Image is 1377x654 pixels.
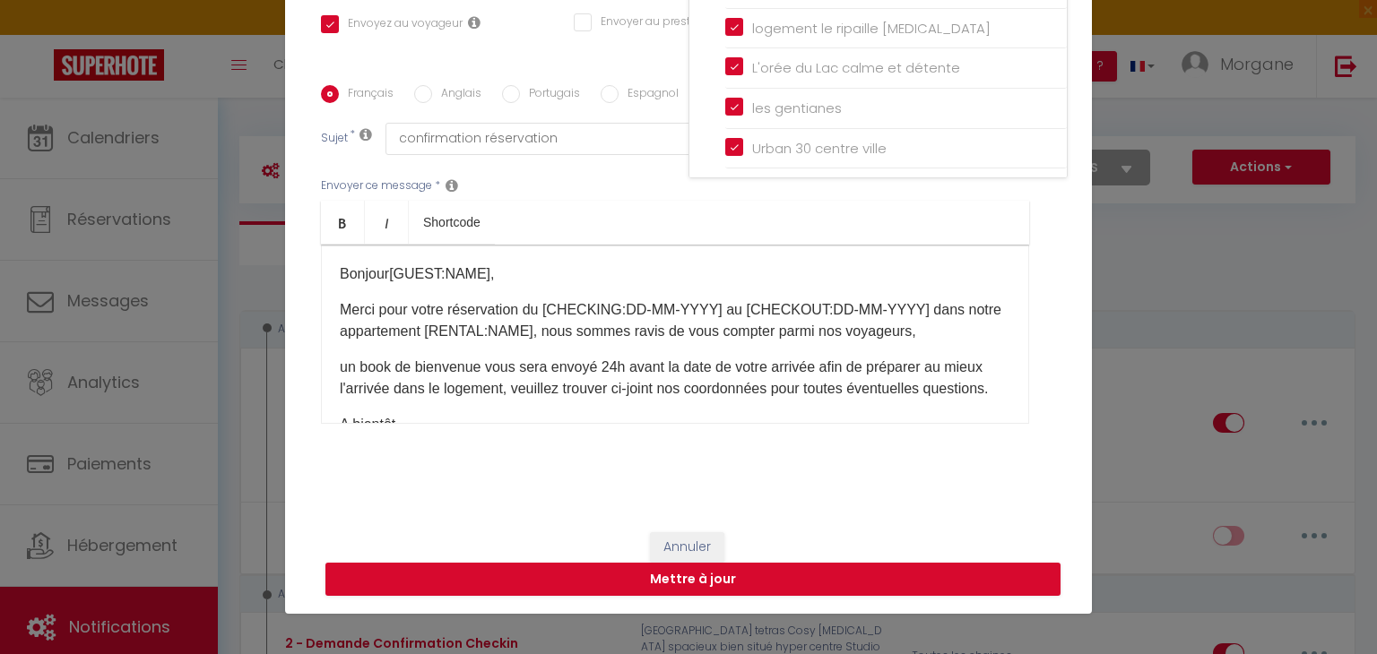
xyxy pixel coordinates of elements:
button: Annuler [650,532,724,563]
p: ​​​A bientôt [340,414,1010,435]
label: Portugais [520,85,580,105]
label: Espagnol [619,85,679,105]
i: Envoyer au voyageur [468,15,481,30]
label: Envoyer ce message [321,177,432,194]
a: Shortcode [409,201,495,244]
p: Merci pour votre réservation du [CHECKING:DD-MM-YYYY] au [CHECKOUT:DD-MM-YYYY] dans notre apparte... [340,299,1010,342]
label: Anglais [432,85,481,105]
i: Subject [359,127,372,142]
label: Français [339,85,394,105]
span: Urban 30 centre ville [752,139,887,158]
button: Mettre à jour [325,563,1061,597]
i: Message [446,178,458,193]
p: un book de bienvenue vous sera envoyé 24h avant la date de votre arrivée afin de préparer au mieu... [340,357,1010,400]
p: ​Bonjour[GUEST:NAME]​​, [340,263,1010,285]
label: Sujet [321,130,348,149]
span: logement le ripaille [MEDICAL_DATA] [752,19,991,38]
a: Italic [365,201,409,244]
a: Bold [321,201,365,244]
